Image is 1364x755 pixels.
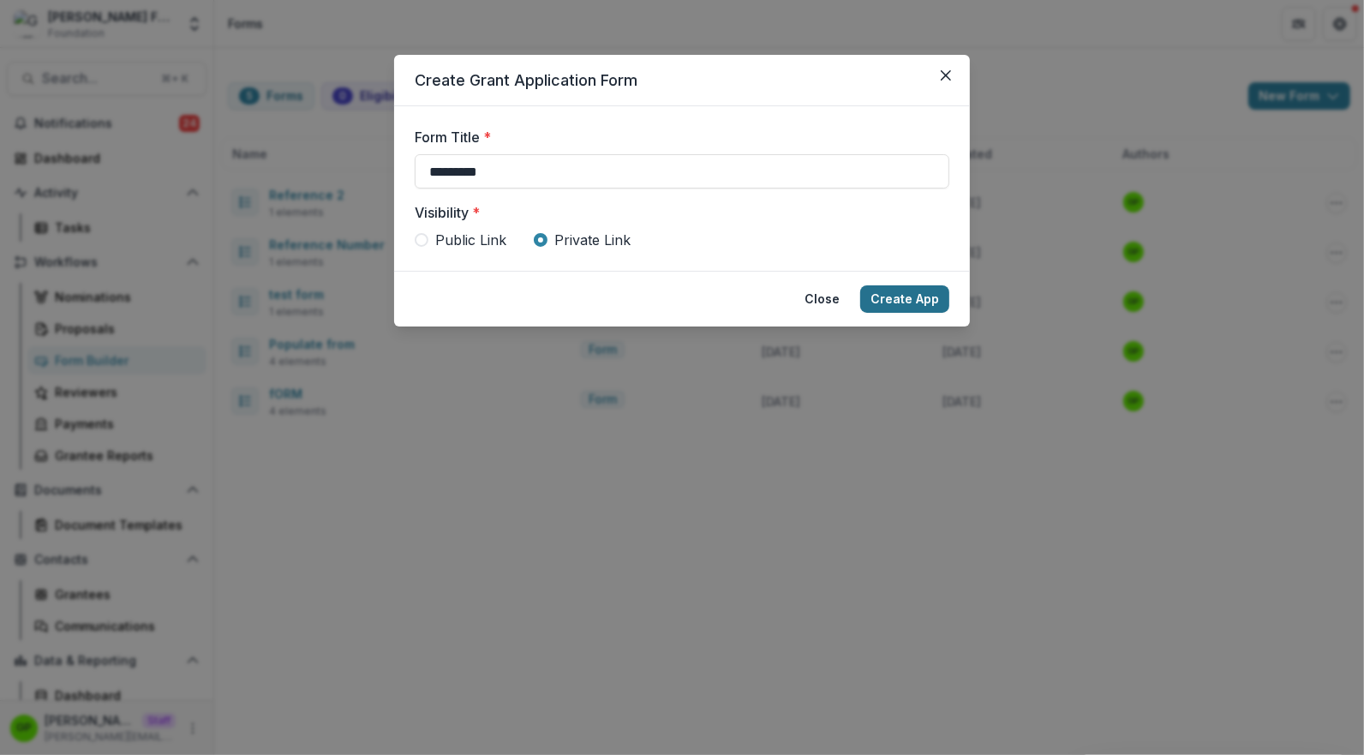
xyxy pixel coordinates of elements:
label: Visibility [415,202,939,223]
button: Close [794,285,850,313]
label: Form Title [415,127,939,147]
span: Private Link [554,230,631,250]
button: Create App [860,285,949,313]
span: Public Link [435,230,506,250]
button: Close [932,62,960,89]
p: Create Grant Application Form [415,69,949,92]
